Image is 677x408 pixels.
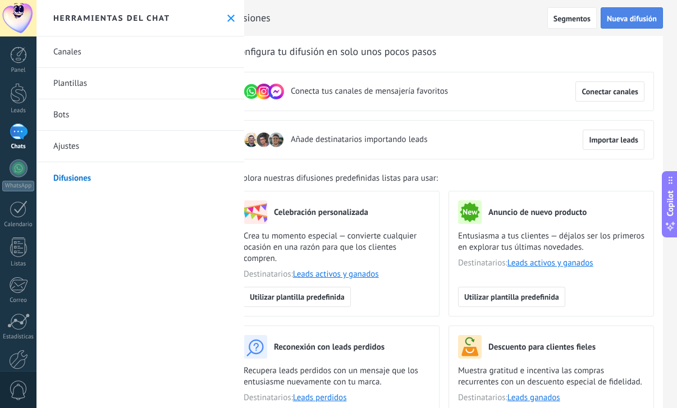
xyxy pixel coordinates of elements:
h2: Herramientas del chat [53,13,170,23]
button: Conectar canales [575,81,644,102]
a: Ajustes [36,131,244,162]
img: leadIcon [268,132,284,148]
h3: Celebración personalizada [274,207,368,218]
span: Crea tu momento especial — convierte cualquier ocasión en una razón para que los clientes compren. [244,231,430,264]
span: Copilot [665,190,676,216]
a: Bots [36,99,244,131]
span: Destinatarios: [458,258,644,269]
span: Destinatarios: [244,392,430,404]
span: Utilizar plantilla predefinida [250,293,345,301]
span: Entusiasma a tus clientes — déjalos ser los primeros en explorar tus últimas novedades. [458,231,644,253]
div: Leads [2,107,35,114]
span: Nueva difusión [607,15,657,22]
a: Leads ganados [507,392,560,403]
div: Estadísticas [2,333,35,341]
button: Nueva difusión [601,7,663,29]
a: Leads perdidos [293,392,347,403]
span: Añade destinatarios importando leads [291,134,427,145]
span: Destinatarios: [244,269,430,280]
a: Leads activos y ganados [507,258,593,268]
button: Utilizar plantilla predefinida [244,287,351,307]
div: Chats [2,143,35,150]
button: Segmentos [547,7,597,29]
span: Conecta tus canales de mensajería favoritos [291,86,448,97]
img: leadIcon [244,132,259,148]
div: Listas [2,260,35,268]
a: Canales [36,36,244,68]
a: Leads activos y ganados [293,269,379,279]
button: Importar leads [583,130,644,150]
span: Muestra gratitud e incentiva las compras recurrentes con un descuento especial de fidelidad. [458,365,644,388]
span: Configura tu difusión en solo unos pocos pasos [234,45,436,58]
div: WhatsApp [2,181,34,191]
span: Importar leads [589,136,638,144]
h2: Difusiones [225,7,547,29]
span: Recupera leads perdidos con un mensaje que los entusiasme nuevamente con tu marca. [244,365,430,388]
h3: Reconexión con leads perdidos [274,342,385,352]
button: Utilizar plantilla predefinida [458,287,565,307]
span: Utilizar plantilla predefinida [464,293,559,301]
div: Correo [2,297,35,304]
span: Segmentos [554,15,591,22]
span: Conectar canales [582,88,638,95]
span: Destinatarios: [458,392,644,404]
img: leadIcon [256,132,272,148]
a: Plantillas [36,68,244,99]
h3: Anuncio de nuevo producto [488,207,587,218]
span: Explora nuestras difusiones predefinidas listas para usar: [234,173,438,184]
div: Calendario [2,221,35,228]
div: Panel [2,67,35,74]
a: Difusiones [36,162,244,194]
h3: Descuento para clientes fieles [488,342,596,352]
